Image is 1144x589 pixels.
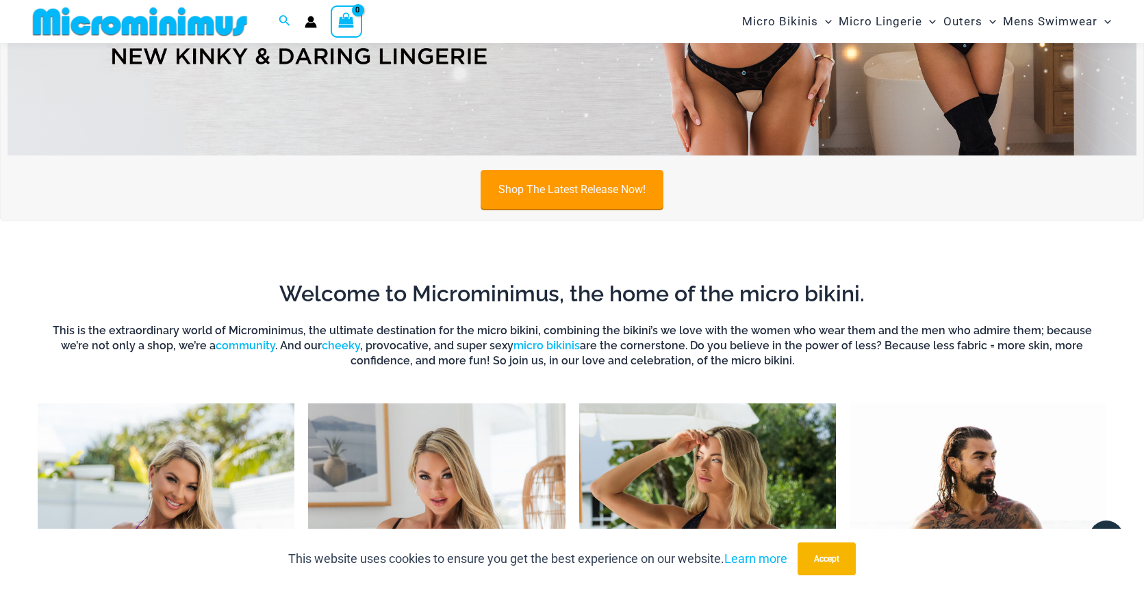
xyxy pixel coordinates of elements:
[922,4,936,39] span: Menu Toggle
[839,4,922,39] span: Micro Lingerie
[798,542,856,575] button: Accept
[216,339,275,352] a: community
[1097,4,1111,39] span: Menu Toggle
[279,13,291,30] a: Search icon link
[739,4,835,39] a: Micro BikinisMenu ToggleMenu Toggle
[322,339,360,352] a: cheeky
[982,4,996,39] span: Menu Toggle
[288,549,787,569] p: This website uses cookies to ensure you get the best experience on our website.
[818,4,832,39] span: Menu Toggle
[305,16,317,28] a: Account icon link
[835,4,939,39] a: Micro LingerieMenu ToggleMenu Toggle
[943,4,982,39] span: Outers
[38,279,1106,308] h2: Welcome to Microminimus, the home of the micro bikini.
[940,4,1000,39] a: OutersMenu ToggleMenu Toggle
[724,551,787,566] a: Learn more
[38,323,1106,369] h6: This is the extraordinary world of Microminimus, the ultimate destination for the micro bikini, c...
[27,6,253,37] img: MM SHOP LOGO FLAT
[737,2,1117,41] nav: Site Navigation
[742,4,818,39] span: Micro Bikinis
[1003,4,1097,39] span: Mens Swimwear
[513,339,580,352] a: micro bikinis
[481,170,663,209] a: Shop The Latest Release Now!
[1000,4,1115,39] a: Mens SwimwearMenu ToggleMenu Toggle
[331,5,362,37] a: View Shopping Cart, empty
